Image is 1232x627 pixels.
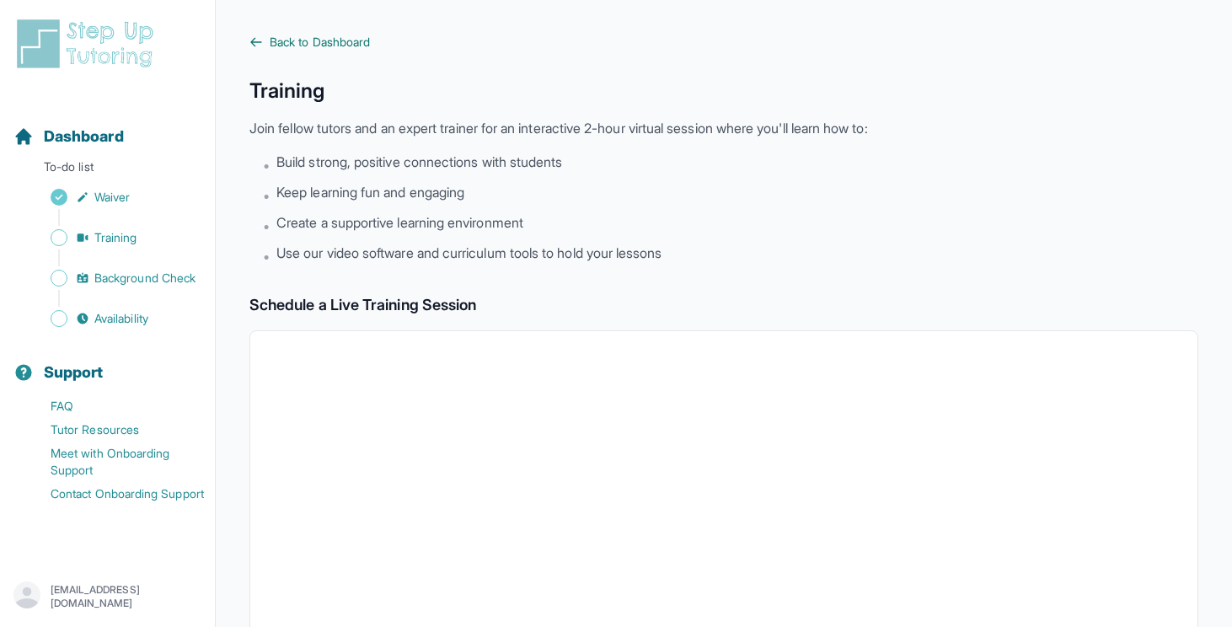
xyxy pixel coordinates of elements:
span: • [263,185,270,206]
span: • [263,216,270,236]
img: logo [13,17,163,71]
h2: Schedule a Live Training Session [249,293,1198,317]
span: • [263,155,270,175]
span: Dashboard [44,125,124,148]
span: Back to Dashboard [270,34,370,51]
p: To-do list [7,158,208,182]
a: Availability [13,307,215,330]
a: Contact Onboarding Support [13,482,215,506]
span: Keep learning fun and engaging [276,182,464,202]
p: Join fellow tutors and an expert trainer for an interactive 2-hour virtual session where you'll l... [249,118,1198,138]
span: Waiver [94,189,130,206]
span: Build strong, positive connections with students [276,152,562,172]
button: [EMAIL_ADDRESS][DOMAIN_NAME] [13,581,201,612]
a: Meet with Onboarding Support [13,442,215,482]
span: Support [44,361,104,384]
a: Waiver [13,185,215,209]
a: Dashboard [13,125,124,148]
span: Training [94,229,137,246]
button: Dashboard [7,98,208,155]
span: Availability [94,310,148,327]
span: Create a supportive learning environment [276,212,523,233]
a: FAQ [13,394,215,418]
a: Tutor Resources [13,418,215,442]
span: Background Check [94,270,196,287]
button: Support [7,334,208,391]
span: Use our video software and curriculum tools to hold your lessons [276,243,662,263]
a: Background Check [13,266,215,290]
a: Training [13,226,215,249]
p: [EMAIL_ADDRESS][DOMAIN_NAME] [51,583,201,610]
h1: Training [249,78,1198,104]
a: Back to Dashboard [249,34,1198,51]
span: • [263,246,270,266]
